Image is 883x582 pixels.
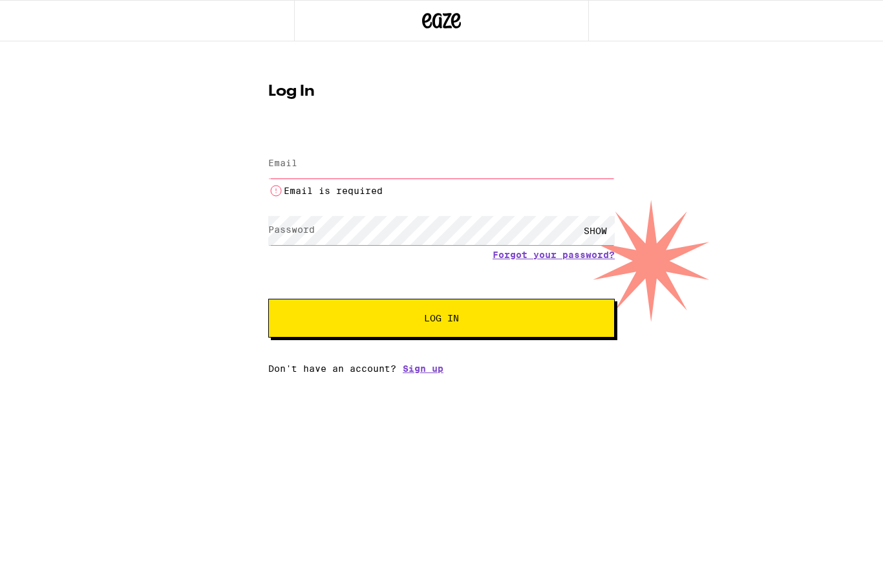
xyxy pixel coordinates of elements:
[268,363,615,374] div: Don't have an account?
[268,299,615,338] button: Log In
[268,158,297,168] label: Email
[424,314,459,323] span: Log In
[576,216,615,245] div: SHOW
[268,224,315,235] label: Password
[403,363,443,374] a: Sign up
[268,149,615,178] input: Email
[268,84,615,100] h1: Log In
[493,250,615,260] a: Forgot your password?
[268,183,615,199] li: Email is required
